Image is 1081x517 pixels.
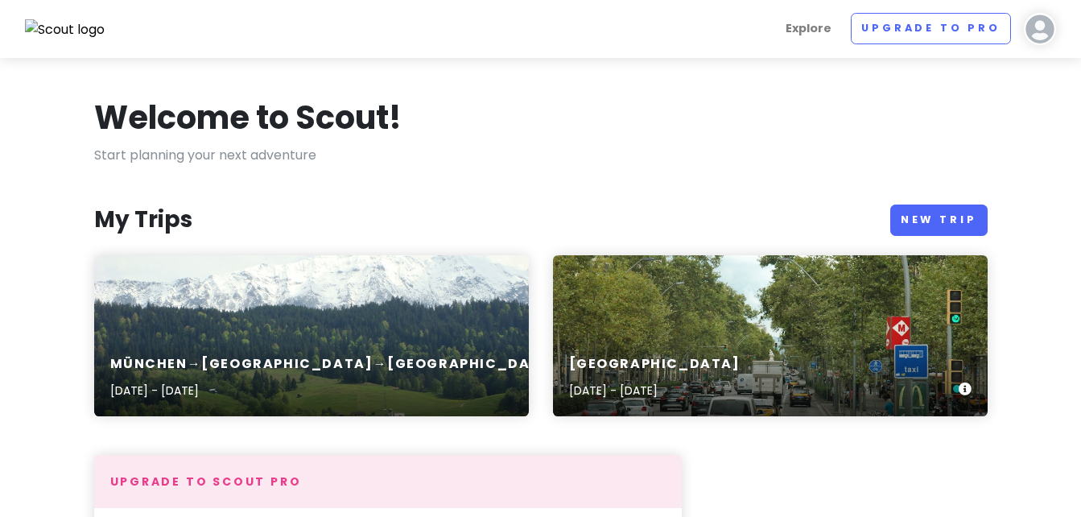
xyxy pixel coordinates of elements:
h4: Upgrade to Scout Pro [110,474,666,489]
img: User profile [1024,13,1056,45]
a: a busy street with cars and people[GEOGRAPHIC_DATA][DATE] - [DATE] [553,255,988,416]
a: forest with mountain backgroundMünchen→[GEOGRAPHIC_DATA]→[GEOGRAPHIC_DATA][DATE] - [DATE] [94,255,529,416]
p: Start planning your next adventure [94,145,988,166]
a: New Trip [890,205,988,236]
img: Scout logo [25,19,105,40]
a: Explore [779,13,838,44]
h6: [GEOGRAPHIC_DATA] [569,356,741,373]
h1: Welcome to Scout! [94,97,402,139]
p: [DATE] - [DATE] [110,382,559,399]
a: Upgrade to Pro [851,13,1011,44]
h3: My Trips [94,205,192,234]
h6: München→[GEOGRAPHIC_DATA]→[GEOGRAPHIC_DATA] [110,356,559,373]
p: [DATE] - [DATE] [569,382,741,399]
